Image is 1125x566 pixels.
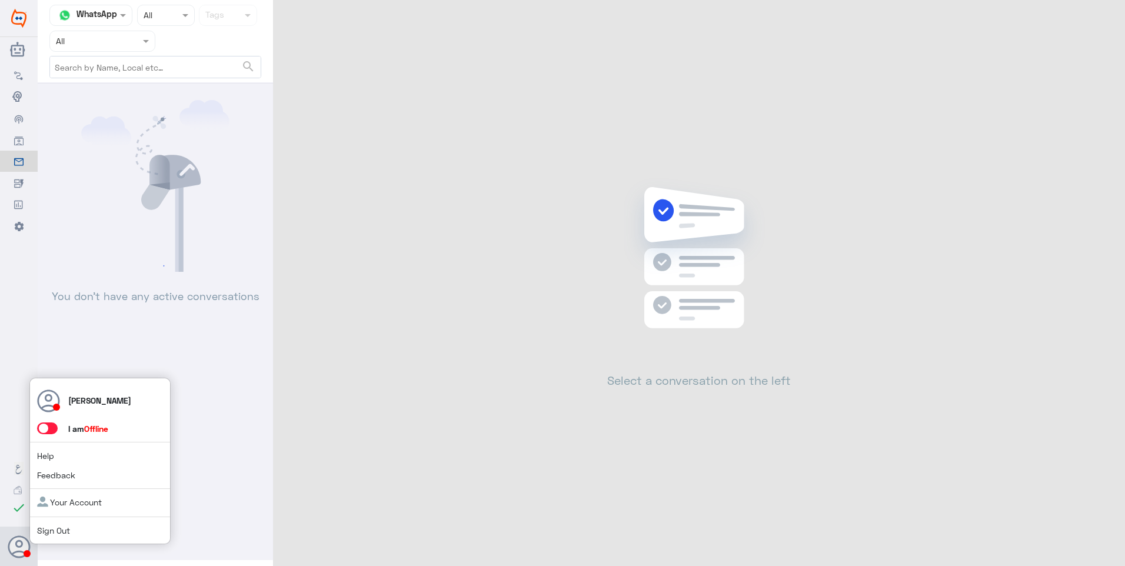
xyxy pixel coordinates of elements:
h2: Select a conversation on the left [607,373,791,387]
button: search [241,57,255,76]
span: I am [68,424,108,434]
a: Sign Out [37,525,70,535]
button: Avatar [8,535,30,558]
a: Your Account [37,497,102,507]
i: check [12,501,26,515]
input: Search by Name, Local etc… [50,56,261,78]
a: Feedback [37,470,75,480]
div: loading... [145,255,166,276]
a: Help [37,451,54,461]
span: Offline [84,424,108,434]
p: [PERSON_NAME] [68,394,131,407]
img: whatsapp.png [56,6,74,24]
img: Widebot Logo [11,9,26,28]
span: search [241,59,255,74]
